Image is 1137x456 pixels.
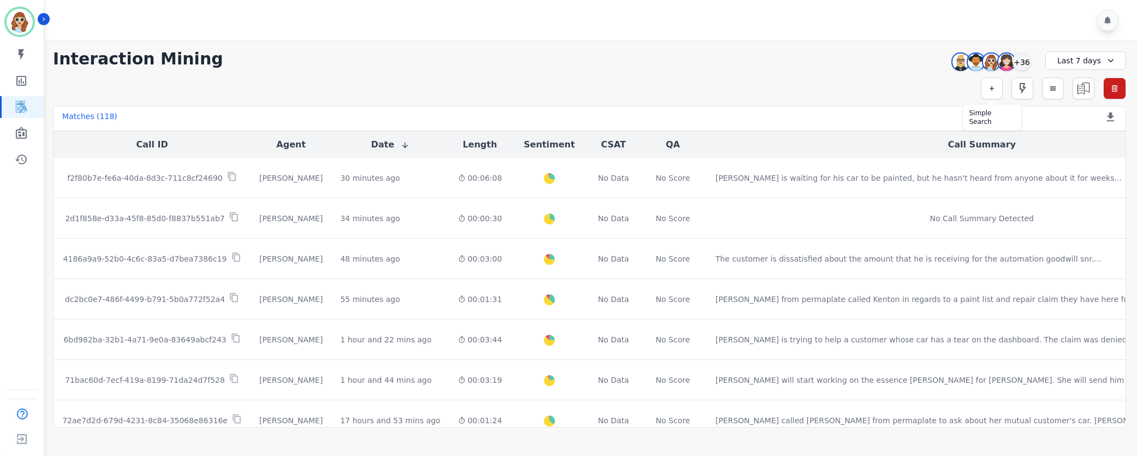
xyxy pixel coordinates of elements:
[458,173,502,183] div: 00:06:08
[597,294,630,305] div: No Data
[458,375,502,386] div: 00:03:19
[259,213,323,224] div: [PERSON_NAME]
[63,334,226,345] p: 6bd982ba-32b1-4a71-9e0a-83649abcf243
[340,213,400,224] div: 34 minutes ago
[597,415,630,426] div: No Data
[340,173,400,183] div: 30 minutes ago
[1045,51,1126,70] div: Last 7 days
[65,213,224,224] p: 2d1f858e-d33a-45f8-85d0-f8837b551ab7
[7,9,33,35] img: Bordered avatar
[458,294,502,305] div: 00:01:31
[458,415,502,426] div: 00:01:24
[716,253,1102,264] div: The customer is dissatisfied about the amount that he is receiving for the automation goodwill sn...
[463,138,497,151] button: Length
[716,173,1122,183] div: [PERSON_NAME] is waiting for his car to be painted, but he hasn't heard from anyone about it for ...
[969,109,1015,126] div: Simple Search
[259,334,323,345] div: [PERSON_NAME]
[656,334,690,345] div: No Score
[524,138,575,151] button: Sentiment
[597,173,630,183] div: No Data
[656,375,690,386] div: No Score
[948,138,1016,151] button: Call Summary
[656,213,690,224] div: No Score
[597,334,630,345] div: No Data
[371,138,410,151] button: Date
[259,173,323,183] div: [PERSON_NAME]
[666,138,680,151] button: QA
[276,138,306,151] button: Agent
[458,334,502,345] div: 00:03:44
[340,415,440,426] div: 17 hours and 53 mins ago
[63,253,227,264] p: 4186a9a9-52b0-4c6c-83a5-d7bea7386c19
[656,173,690,183] div: No Score
[259,294,323,305] div: [PERSON_NAME]
[259,253,323,264] div: [PERSON_NAME]
[67,173,222,183] p: f2f80b7e-fe6a-40da-8d3c-711c8cf24690
[62,415,228,426] p: 72ae7d2d-679d-4231-8c84-35068e86316e
[340,375,431,386] div: 1 hour and 44 mins ago
[53,49,223,69] h1: Interaction Mining
[340,334,431,345] div: 1 hour and 22 mins ago
[340,253,400,264] div: 48 minutes ago
[65,375,225,386] p: 71bac60d-7ecf-419a-8199-71da24d7f528
[62,111,117,126] div: Matches ( 118 )
[597,253,630,264] div: No Data
[656,253,690,264] div: No Score
[458,253,502,264] div: 00:03:00
[259,375,323,386] div: [PERSON_NAME]
[601,138,626,151] button: CSAT
[1013,52,1031,71] div: +36
[65,294,225,305] p: dc2bc0e7-486f-4499-b791-5b0a772f52a4
[656,294,690,305] div: No Score
[259,415,323,426] div: [PERSON_NAME]
[136,138,168,151] button: Call ID
[597,375,630,386] div: No Data
[340,294,400,305] div: 55 minutes ago
[458,213,502,224] div: 00:00:30
[656,415,690,426] div: No Score
[597,213,630,224] div: No Data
